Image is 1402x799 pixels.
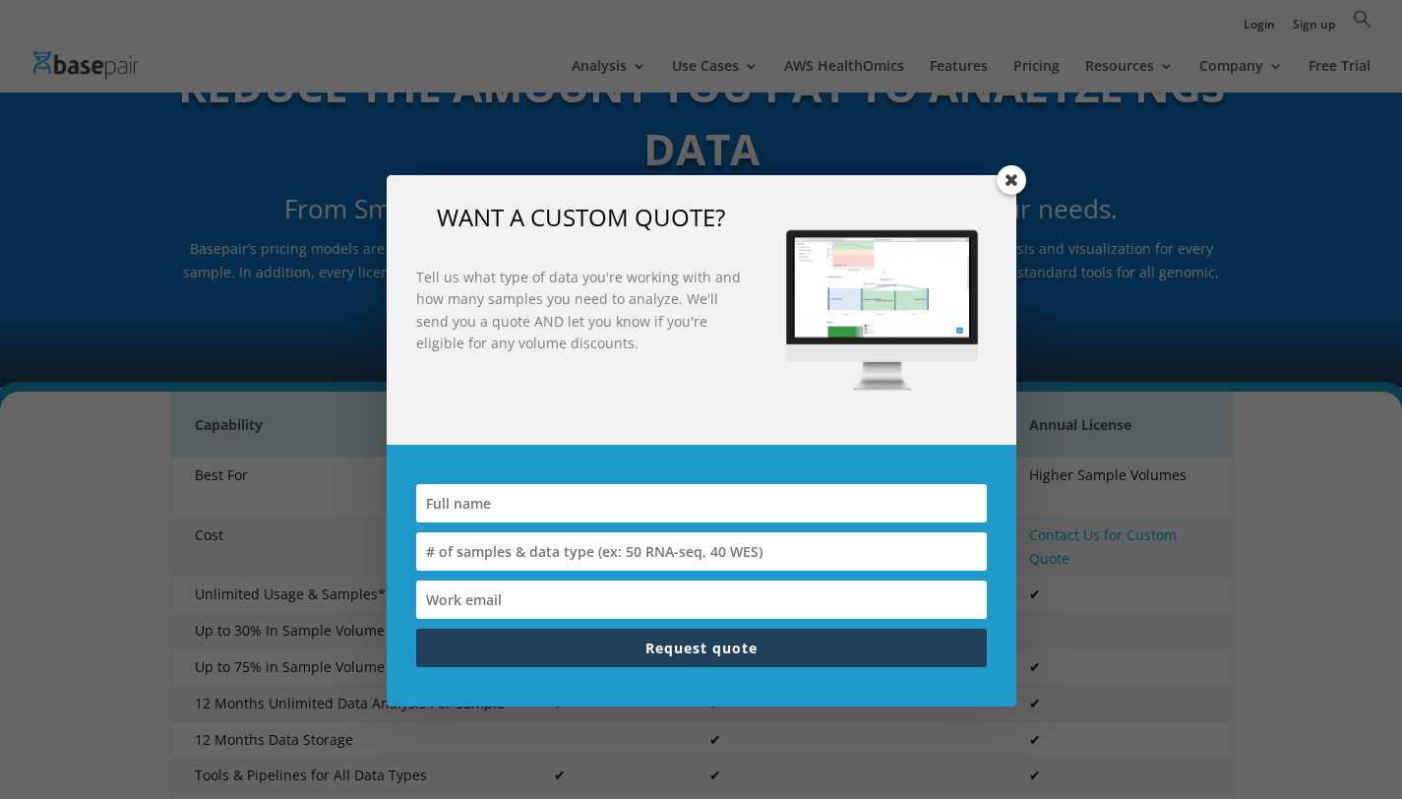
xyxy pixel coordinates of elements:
[416,629,987,667] button: Request quote
[416,268,741,352] strong: Tell us what type of data you're working with and how many samples you need to analyze. We'll sen...
[1304,701,1378,775] iframe: Drift Widget Chat Controller
[416,581,987,619] input: Work email
[416,532,987,571] input: # of samples & data type (ex: 50 RNA-seq, 40 WES)
[416,484,987,522] input: Full name
[437,201,725,233] span: WANT A CUSTOM QUOTE?
[645,639,758,657] span: Request quote
[997,369,1390,712] iframe: Drift Widget Chat Window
